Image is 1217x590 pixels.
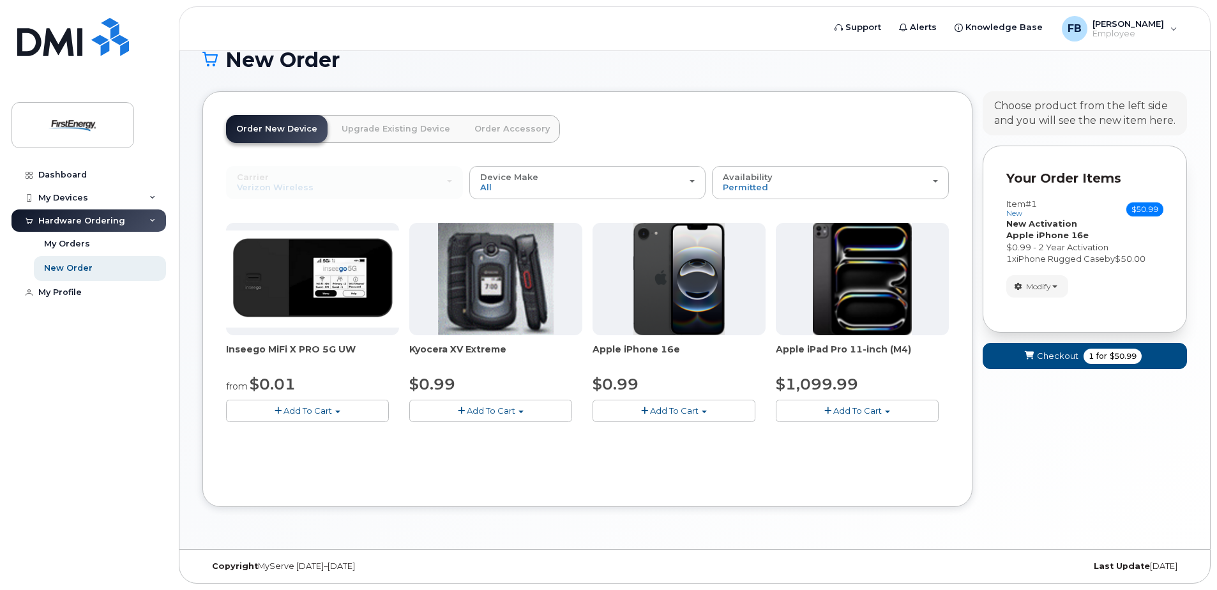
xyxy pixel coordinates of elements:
button: Add To Cart [593,400,755,422]
span: All [480,182,492,192]
div: Frees, Bertha M [1053,16,1186,42]
span: $50.99 [1110,351,1137,362]
span: Availability [723,172,773,182]
span: Add To Cart [467,405,515,416]
strong: New Activation [1006,218,1077,229]
span: 1 [1006,253,1012,264]
button: Add To Cart [226,400,389,422]
span: 1 [1089,351,1094,362]
a: Knowledge Base [946,15,1052,40]
button: Device Make All [469,166,706,199]
span: FB [1068,21,1082,36]
a: Order Accessory [464,115,560,143]
div: Apple iPhone 16e [593,343,766,368]
button: Add To Cart [409,400,572,422]
div: [DATE] [859,561,1187,571]
span: Add To Cart [283,405,332,416]
p: Your Order Items [1006,169,1163,188]
span: Knowledge Base [965,21,1043,34]
div: x by [1006,253,1163,265]
h3: Item [1006,199,1037,218]
span: Checkout [1037,350,1078,362]
span: iPhone Rugged Case [1017,253,1105,264]
span: [PERSON_NAME] [1092,19,1164,29]
h1: New Order [202,49,1187,71]
strong: Last Update [1094,561,1150,571]
span: Alerts [910,21,937,34]
iframe: Messenger Launcher [1161,534,1207,580]
span: Employee [1092,29,1164,39]
span: $1,099.99 [776,375,858,393]
strong: Copyright [212,561,258,571]
span: #1 [1025,199,1037,209]
span: Add To Cart [650,405,699,416]
span: Modify [1026,281,1051,292]
span: Support [845,21,881,34]
img: xvextreme.gif [438,223,554,335]
button: Modify [1006,275,1068,298]
div: Kyocera XV Extreme [409,343,582,368]
small: from [226,381,248,392]
span: $0.99 [593,375,639,393]
a: Upgrade Existing Device [331,115,460,143]
span: Add To Cart [833,405,882,416]
button: Checkout 1 for $50.99 [983,343,1187,369]
div: Apple iPad Pro 11-inch (M4) [776,343,949,368]
small: new [1006,209,1022,218]
div: MyServe [DATE]–[DATE] [202,561,531,571]
div: $0.99 - 2 Year Activation [1006,241,1163,253]
button: Add To Cart [776,400,939,422]
span: for [1094,351,1110,362]
img: ipad_pro_11_m4.png [813,223,912,335]
a: Support [826,15,890,40]
a: Order New Device [226,115,328,143]
span: Permitted [723,182,768,192]
strong: Apple iPhone 16e [1006,230,1089,240]
div: Choose product from the left side and you will see the new item here. [994,99,1175,128]
div: Inseego MiFi X PRO 5G UW [226,343,399,368]
span: $50.99 [1126,202,1163,216]
img: iphone16e.png [633,223,725,335]
span: Device Make [480,172,538,182]
span: $0.01 [250,375,296,393]
span: $0.99 [409,375,455,393]
span: $50.00 [1115,253,1145,264]
button: Availability Permitted [712,166,949,199]
a: Alerts [890,15,946,40]
img: Inseego.png [226,231,399,328]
